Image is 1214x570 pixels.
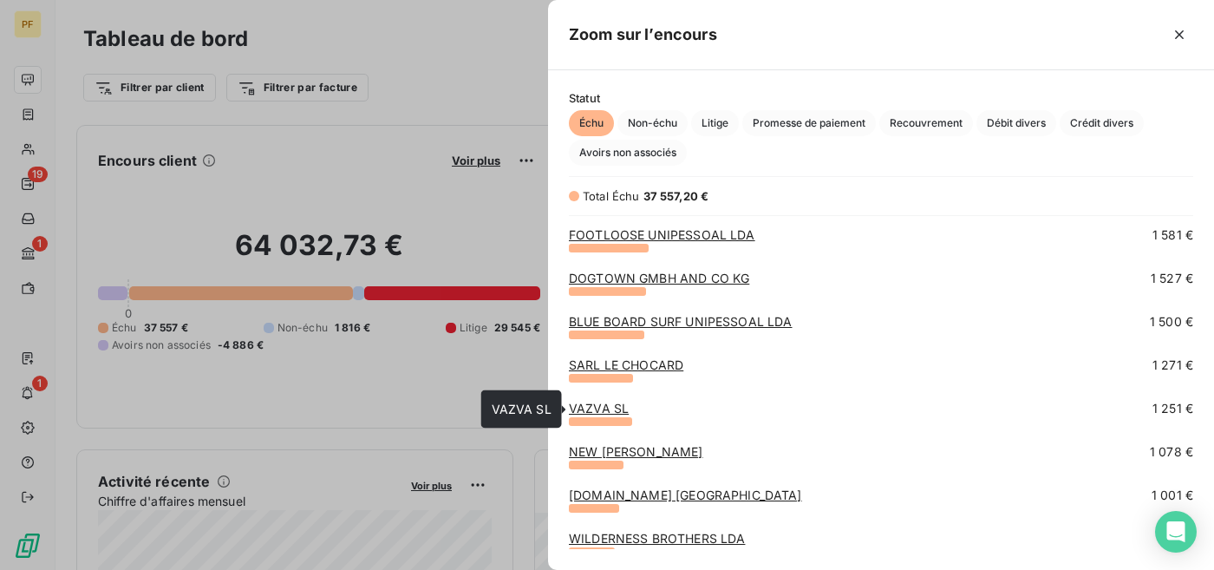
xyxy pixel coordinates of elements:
a: SARL LE CHOCARD [569,357,683,372]
button: Non-échu [617,110,688,136]
span: Total Échu [583,189,640,203]
button: Promesse de paiement [742,110,876,136]
span: Statut [569,91,1193,105]
a: [DOMAIN_NAME] [GEOGRAPHIC_DATA] [569,488,802,502]
a: VAZVA SL [569,401,629,416]
button: Débit divers [976,110,1056,136]
div: Open Intercom Messenger [1155,511,1197,553]
div: grid [548,226,1214,549]
a: BLUE BOARD SURF UNIPESSOAL LDA [569,314,793,329]
span: 1 500 € [1150,313,1193,331]
a: NEW [PERSON_NAME] [569,444,703,459]
span: VAZVA SL [492,402,552,416]
span: 1 527 € [1151,270,1193,287]
span: 1 251 € [1152,400,1193,417]
a: FOOTLOOSE UNIPESSOAL LDA [569,227,755,242]
button: Avoirs non associés [569,140,687,166]
button: Recouvrement [879,110,973,136]
button: Crédit divers [1060,110,1144,136]
span: 1 581 € [1152,226,1193,244]
a: DOGTOWN GMBH AND CO KG [569,271,749,285]
button: Échu [569,110,614,136]
a: WILDERNESS BROTHERS LDA [569,531,745,546]
span: 1 078 € [1150,443,1193,461]
h5: Zoom sur l’encours [569,23,717,47]
span: 1 001 € [1152,487,1193,504]
button: Litige [691,110,739,136]
span: 1 271 € [1152,357,1193,374]
span: 37 557,20 € [643,189,709,203]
